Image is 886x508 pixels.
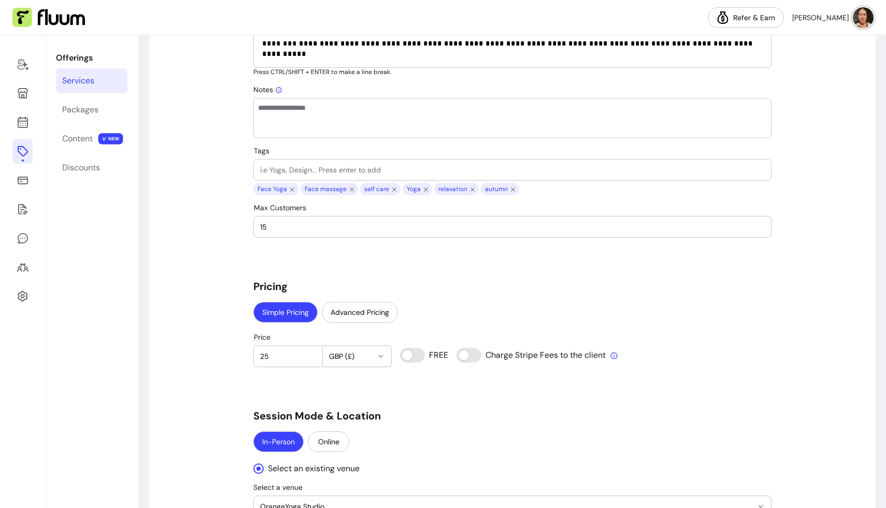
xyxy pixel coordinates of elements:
[708,7,784,28] a: Refer & Earn
[253,85,282,94] span: Notes
[253,279,771,294] h5: Pricing
[62,75,94,87] div: Services
[456,348,607,362] input: Charge Stripe Fees to the client
[390,183,398,195] span: close chip
[255,185,288,193] span: Face Yoga
[260,165,765,175] input: Tags
[260,222,765,232] input: Max Customers
[853,7,874,28] img: avatar
[323,346,392,367] button: GBP (£)
[56,68,127,93] a: Services
[308,431,349,452] button: Online
[258,103,767,134] textarea: Add your own notes
[792,7,874,28] button: avatar[PERSON_NAME]
[362,185,390,193] span: self care
[56,126,127,151] a: Content NEW
[422,183,430,195] span: close chip
[253,482,307,492] label: Select a venue
[12,284,33,309] a: Settings
[12,81,33,106] a: My Page
[468,183,477,195] span: close chip
[62,133,93,145] div: Content
[400,348,448,362] input: FREE
[253,458,368,479] input: Select an existing venue
[12,197,33,222] a: Forms
[62,162,100,174] div: Discounts
[483,185,509,193] span: autumn
[405,185,422,193] span: Yoga
[56,97,127,122] a: Packages
[436,185,468,193] span: relaxation
[792,12,849,23] span: [PERSON_NAME]
[12,255,33,280] a: Clients
[329,351,373,361] span: GBP (£)
[12,168,33,193] a: Sales
[348,183,356,195] span: close chip
[254,332,270,342] span: Price
[12,139,33,164] a: Offerings
[253,409,771,423] h5: Session Mode & Location
[56,155,127,180] a: Discounts
[12,226,33,251] a: My Messages
[253,431,304,452] button: In-Person
[12,8,85,27] img: Fluum Logo
[322,302,398,323] button: Advanced Pricing
[12,110,33,135] a: Calendar
[56,52,127,64] p: Offerings
[62,104,98,116] div: Packages
[509,183,517,195] span: close chip
[253,302,318,323] button: Simple Pricing
[253,68,771,76] p: Press CTRL/SHIFT + ENTER to make a line break.
[254,203,306,212] span: Max Customers
[12,52,33,77] a: Home
[288,183,296,195] span: close chip
[260,351,316,361] input: Price
[98,133,123,144] span: NEW
[303,185,348,193] span: Face massage
[254,146,269,155] span: Tags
